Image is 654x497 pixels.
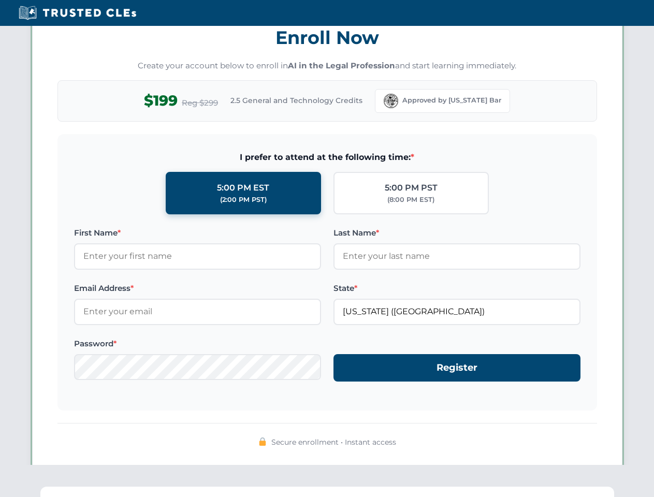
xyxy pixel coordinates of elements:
[74,151,580,164] span: I prefer to attend at the following time:
[333,282,580,295] label: State
[74,282,321,295] label: Email Address
[74,227,321,239] label: First Name
[74,338,321,350] label: Password
[333,299,580,325] input: Florida (FL)
[387,195,434,205] div: (8:00 PM EST)
[384,94,398,108] img: Florida Bar
[74,299,321,325] input: Enter your email
[220,195,267,205] div: (2:00 PM PST)
[230,95,362,106] span: 2.5 General and Technology Credits
[271,436,396,448] span: Secure enrollment • Instant access
[182,97,218,109] span: Reg $299
[333,243,580,269] input: Enter your last name
[74,243,321,269] input: Enter your first name
[333,227,580,239] label: Last Name
[16,5,139,21] img: Trusted CLEs
[258,437,267,446] img: 🔒
[57,60,597,72] p: Create your account below to enroll in and start learning immediately.
[144,89,178,112] span: $199
[57,21,597,54] h3: Enroll Now
[217,181,269,195] div: 5:00 PM EST
[288,61,395,70] strong: AI in the Legal Profession
[402,95,501,106] span: Approved by [US_STATE] Bar
[385,181,438,195] div: 5:00 PM PST
[333,354,580,382] button: Register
